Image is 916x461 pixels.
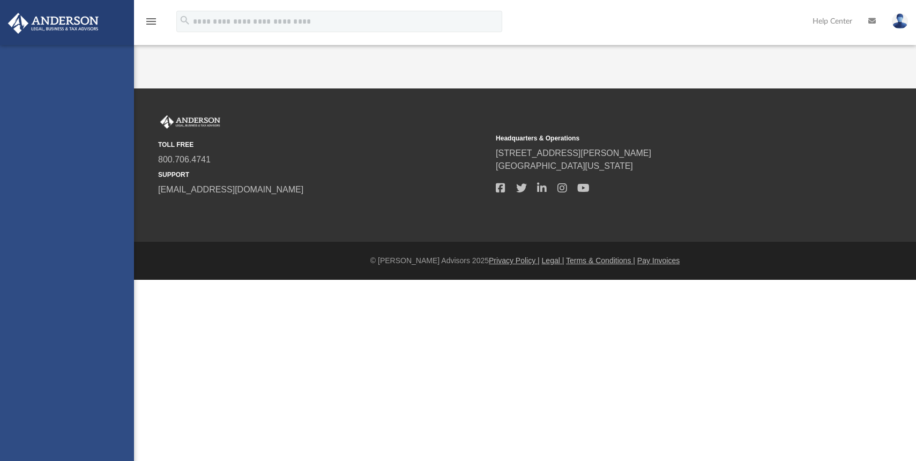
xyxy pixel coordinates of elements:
[158,140,488,150] small: TOLL FREE
[134,255,916,266] div: © [PERSON_NAME] Advisors 2025
[158,155,211,164] a: 800.706.4741
[158,170,488,180] small: SUPPORT
[179,14,191,26] i: search
[489,256,540,265] a: Privacy Policy |
[496,133,826,143] small: Headquarters & Operations
[566,256,635,265] a: Terms & Conditions |
[496,161,633,170] a: [GEOGRAPHIC_DATA][US_STATE]
[5,13,102,34] img: Anderson Advisors Platinum Portal
[158,185,303,194] a: [EMAIL_ADDRESS][DOMAIN_NAME]
[145,20,158,28] a: menu
[542,256,564,265] a: Legal |
[158,115,222,129] img: Anderson Advisors Platinum Portal
[637,256,680,265] a: Pay Invoices
[145,15,158,28] i: menu
[892,13,908,29] img: User Pic
[496,148,651,158] a: [STREET_ADDRESS][PERSON_NAME]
